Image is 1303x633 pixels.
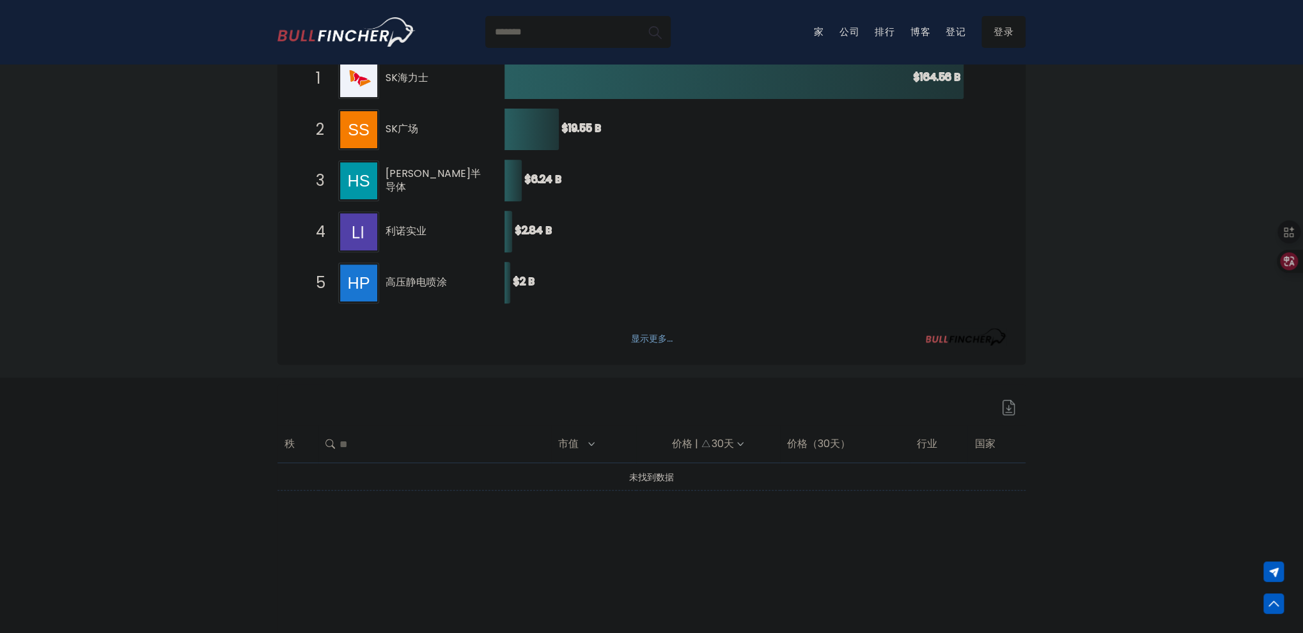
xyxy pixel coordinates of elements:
[672,436,698,451] font: 价格 |
[513,274,534,289] text: $2 B
[787,436,850,451] font: 价格（30天）
[277,17,415,47] a: 前往主页
[629,471,674,484] font: 未找到数据
[386,224,426,238] font: 利诺实业
[525,172,561,187] text: $6.24 B
[316,272,325,293] font: 5
[994,25,1014,38] font: 登录
[340,213,377,250] img: 利诺实业
[340,264,377,301] img: 高压静电喷涂
[386,121,418,136] font: SK广场
[639,16,671,48] button: 搜索
[316,68,321,89] font: 1
[914,70,960,84] text: $164.56 B
[917,436,937,451] font: 行业
[631,332,673,344] font: 显示更多...
[386,166,481,194] font: [PERSON_NAME]半导体
[515,223,552,238] text: $2.84 B
[277,17,416,47] img: Bullfincher 徽标
[316,170,325,191] font: 3
[386,70,428,85] font: SK海力士
[946,25,966,38] a: 登记
[340,162,377,199] img: 韩美半导体
[712,436,734,451] font: 30天
[558,436,579,451] font: 市值
[981,16,1026,48] a: 登录
[875,25,895,38] a: 排行
[562,121,601,135] text: $19.55 B
[316,119,324,140] font: 2
[340,60,377,97] img: SK海力士
[285,436,295,451] font: 秩
[814,25,824,38] a: 家
[623,328,680,349] button: 显示更多...
[386,275,447,289] font: 高压静电喷涂
[910,25,931,38] a: 博客
[974,436,995,451] font: 国家
[839,25,860,38] a: 公司
[340,111,377,148] img: SK广场
[316,221,325,242] font: 4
